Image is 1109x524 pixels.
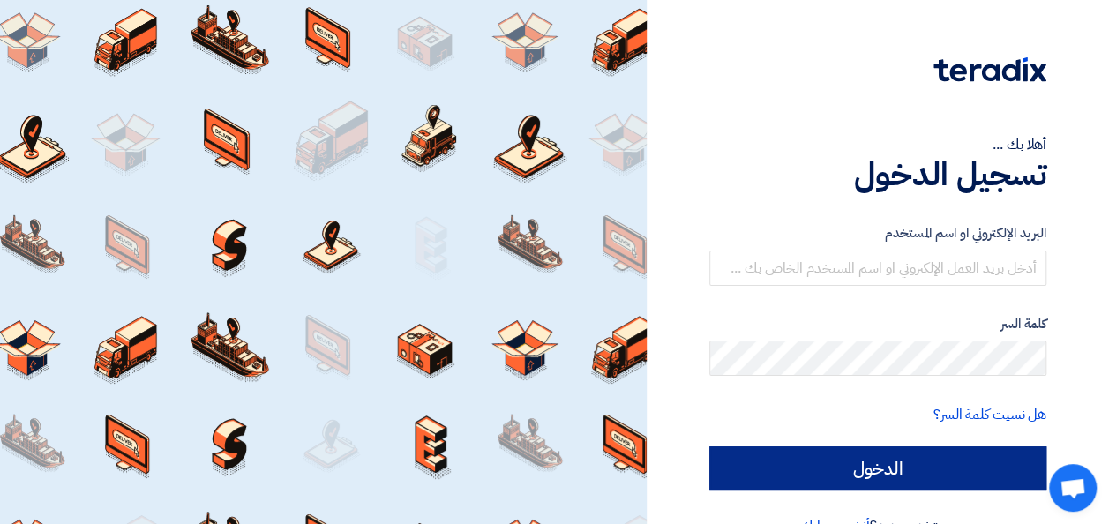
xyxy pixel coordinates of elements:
[709,223,1046,243] label: البريد الإلكتروني او اسم المستخدم
[1049,464,1097,512] div: Open chat
[709,155,1046,194] h1: تسجيل الدخول
[709,134,1046,155] div: أهلا بك ...
[709,251,1046,286] input: أدخل بريد العمل الإلكتروني او اسم المستخدم الخاص بك ...
[933,404,1046,425] a: هل نسيت كلمة السر؟
[709,446,1046,490] input: الدخول
[933,57,1046,82] img: Teradix logo
[709,314,1046,334] label: كلمة السر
